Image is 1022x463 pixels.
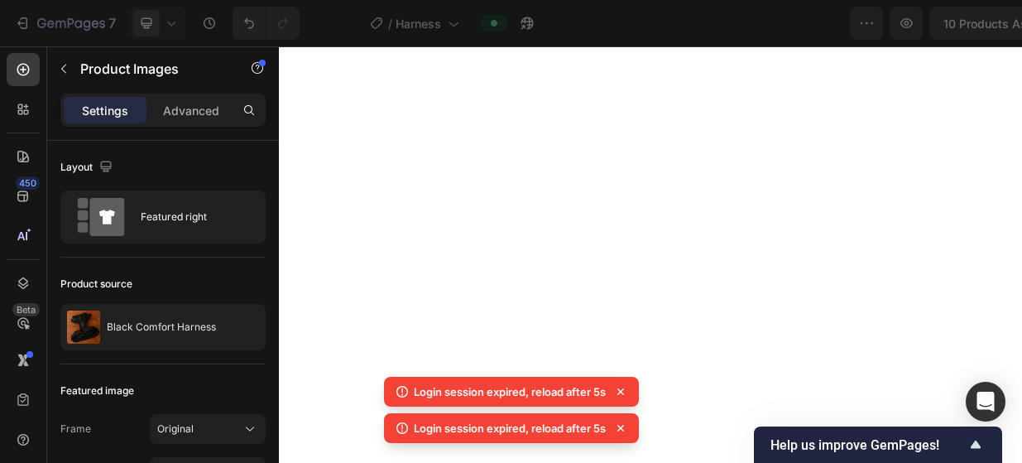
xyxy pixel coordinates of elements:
[107,321,216,333] p: Black Comfort Harness
[60,383,134,398] div: Featured image
[60,277,132,292] div: Product source
[60,422,91,436] label: Frame
[163,102,219,119] p: Advanced
[80,59,221,79] p: Product Images
[865,17,892,31] span: Save
[150,414,266,444] button: Original
[82,102,128,119] p: Settings
[67,311,100,344] img: product feature img
[671,7,844,40] button: 10 products assigned
[12,303,40,316] div: Beta
[414,420,606,436] p: Login session expired, reload after 5s
[926,15,967,32] div: Publish
[414,383,606,400] p: Login session expired, reload after 5s
[966,382,1005,422] div: Open Intercom Messenger
[851,7,905,40] button: Save
[770,435,986,455] button: Show survey - Help us improve GemPages!
[16,176,40,190] div: 450
[7,7,123,40] button: 7
[108,13,116,33] p: 7
[60,157,116,179] div: Layout
[141,198,242,236] div: Featured right
[685,15,807,32] span: 10 products assigned
[770,437,966,453] span: Help us improve GemPages!
[157,422,194,436] span: Original
[233,7,300,40] div: Undo/Redo
[912,7,981,40] button: Publish
[279,46,1022,463] iframe: Design area
[396,15,441,32] span: Harness
[388,15,392,32] span: /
